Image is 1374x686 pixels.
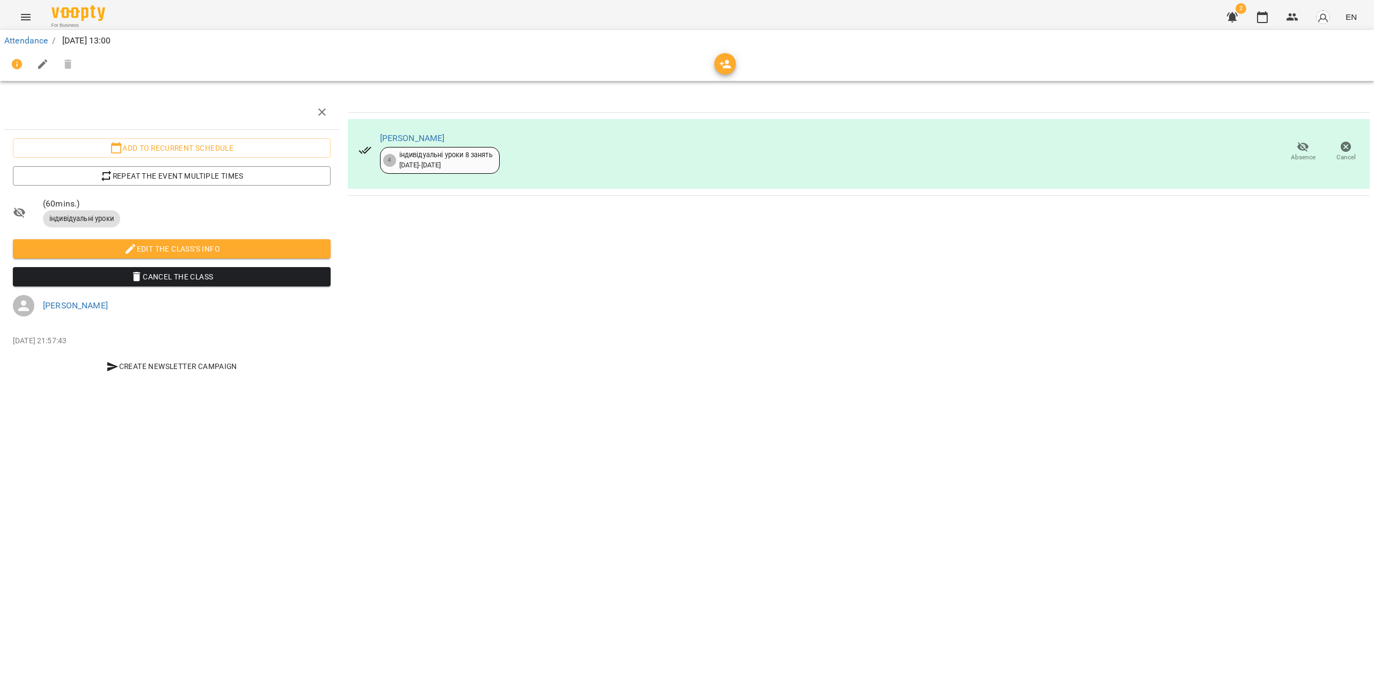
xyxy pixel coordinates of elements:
span: ( 60 mins. ) [43,197,331,210]
span: Add to recurrent schedule [21,142,322,154]
img: avatar_s.png [1315,10,1331,25]
span: Create Newsletter Campaign [17,360,326,373]
span: Edit the class's Info [21,242,322,255]
button: Cancel [1325,137,1368,167]
span: 2 [1236,3,1246,14]
button: Menu [13,4,39,30]
span: Cancel [1336,153,1356,162]
p: [DATE] 21:57:43 [13,336,331,346]
li: / [52,34,55,47]
a: Attendance [4,35,48,46]
button: Repeat the event multiple times [13,166,331,186]
button: Edit the class's Info [13,239,331,259]
button: EN [1341,7,1361,27]
button: Absence [1282,137,1325,167]
button: Add to recurrent schedule [13,138,331,158]
a: [PERSON_NAME] [43,300,108,311]
div: індивідуальні уроки 8 занять [DATE] - [DATE] [399,150,493,170]
span: індивідуальні уроки [43,214,120,224]
span: Absence [1291,153,1315,162]
span: Repeat the event multiple times [21,169,322,182]
div: 4 [383,154,396,167]
button: Create Newsletter Campaign [13,357,331,376]
nav: breadcrumb [4,34,1370,47]
span: For Business [52,22,105,29]
a: [PERSON_NAME] [380,133,445,143]
span: EN [1346,11,1357,23]
span: Cancel the class [21,270,322,283]
button: Cancel the class [13,267,331,286]
p: [DATE] 13:00 [60,34,111,47]
img: Voopty Logo [52,5,105,21]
